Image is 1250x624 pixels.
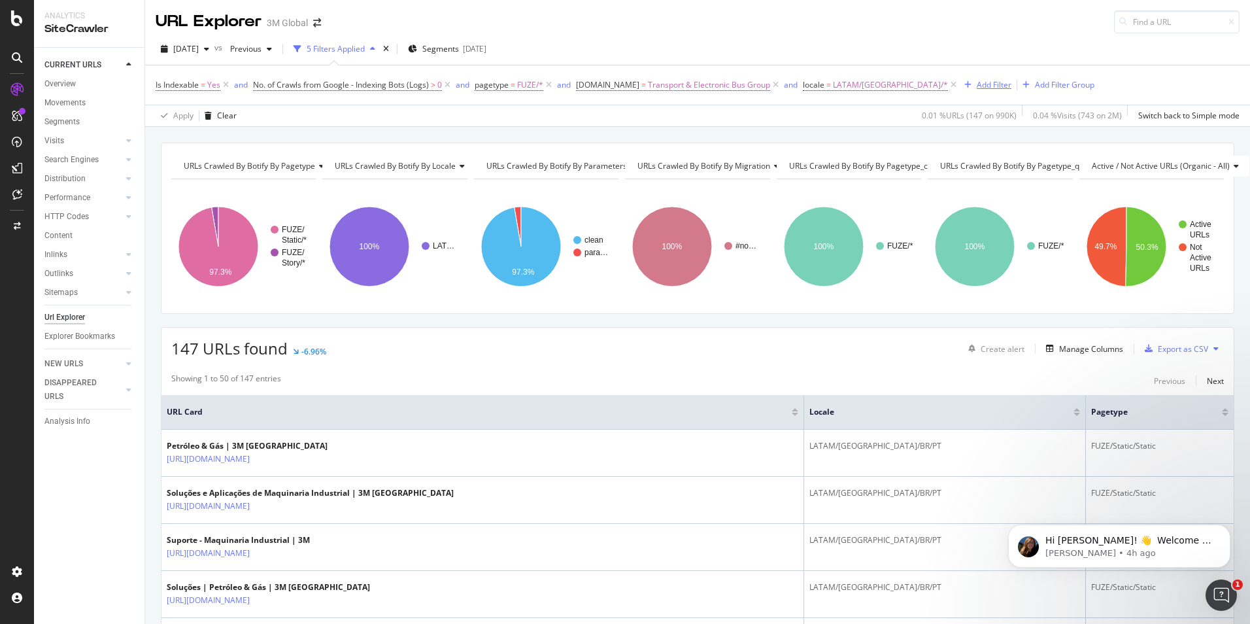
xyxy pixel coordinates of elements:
[167,406,788,418] span: URL Card
[171,338,288,359] span: 147 URLs found
[1079,190,1223,303] div: A chart.
[253,79,429,90] span: No. of Crawls from Google - Indexing Bots (Logs)
[1190,243,1202,252] text: Not
[313,18,321,27] div: arrow-right-arrow-left
[184,160,315,171] span: URLs Crawled By Botify By pagetype
[1094,242,1117,251] text: 49.7%
[44,248,67,262] div: Inlinks
[44,210,122,224] a: HTTP Codes
[433,241,454,251] text: LAT…
[635,156,790,177] h4: URLs Crawled By Botify By migration
[988,497,1250,589] iframe: Intercom notifications message
[360,242,380,251] text: 100%
[809,534,1080,546] div: LATAM/[GEOGRAPHIC_DATA]/BR/PT
[1059,343,1123,355] div: Manage Columns
[167,440,328,452] div: Petróleo & Gás | 3M [GEOGRAPHIC_DATA]
[44,134,64,148] div: Visits
[557,79,571,90] div: and
[44,357,122,371] a: NEW URLS
[199,105,237,126] button: Clear
[963,338,1024,359] button: Create alert
[44,357,83,371] div: NEW URLS
[173,110,194,121] div: Apply
[803,79,824,90] span: locale
[44,77,135,91] a: Overview
[557,78,571,91] button: and
[1133,105,1240,126] button: Switch back to Simple mode
[826,79,831,90] span: =
[813,242,834,251] text: 100%
[44,311,85,324] div: Url Explorer
[735,241,756,251] text: #no…
[217,110,237,121] div: Clear
[44,153,122,167] a: Search Engines
[288,39,380,60] button: 5 Filters Applied
[1138,110,1240,121] div: Switch back to Simple mode
[267,16,308,29] div: 3M Global
[207,76,220,94] span: Yes
[1136,243,1158,252] text: 50.3%
[156,10,262,33] div: URL Explorer
[209,268,231,277] text: 97.3%
[167,581,370,593] div: Soluções | Petróleo & Gás | 3M [GEOGRAPHIC_DATA]
[784,78,798,91] button: and
[512,268,534,277] text: 97.3%
[422,43,459,54] span: Segments
[474,190,617,303] div: A chart.
[171,190,314,303] div: A chart.
[1154,375,1185,387] div: Previous
[486,160,627,171] span: URLs Crawled By Botify By parameters
[1154,373,1185,389] button: Previous
[44,229,73,243] div: Content
[44,415,90,428] div: Analysis Info
[463,43,486,54] div: [DATE]
[922,110,1017,121] div: 0.01 % URLs ( 147 on 990K )
[201,79,205,90] span: =
[44,267,122,281] a: Outlinks
[1158,343,1208,355] div: Export as CSV
[282,225,305,234] text: FUZE/
[456,79,469,90] div: and
[44,115,135,129] a: Segments
[44,330,115,343] div: Explorer Bookmarks
[648,76,770,94] span: Transport & Electronic Bus Group
[928,190,1071,303] svg: A chart.
[156,79,199,90] span: Is Indexable
[1190,253,1211,262] text: Active
[44,153,99,167] div: Search Engines
[44,134,122,148] a: Visits
[44,376,110,404] div: DISAPPEARED URLS
[937,156,1128,177] h4: URLs Crawled By Botify By pagetype_qualifiers
[44,191,90,205] div: Performance
[511,79,515,90] span: =
[44,376,122,404] a: DISAPPEARED URLS
[44,10,134,22] div: Analytics
[641,79,646,90] span: =
[44,96,135,110] a: Movements
[44,286,122,300] a: Sitemaps
[1190,220,1211,229] text: Active
[44,229,135,243] a: Content
[307,43,365,54] div: 5 Filters Applied
[167,453,250,466] a: [URL][DOMAIN_NAME]
[44,286,78,300] div: Sitemaps
[332,156,475,177] h4: URLs Crawled By Botify By locale
[322,190,465,303] svg: A chart.
[44,172,86,186] div: Distribution
[1207,373,1224,389] button: Next
[789,160,934,171] span: URLs Crawled By Botify By pagetype_cln
[833,76,948,94] span: LATAM/[GEOGRAPHIC_DATA]/*
[1092,160,1230,171] span: Active / Not Active URLs (organic - all)
[167,534,310,546] div: Suporte - Maquinaria Industrial | 3M
[380,43,392,56] div: times
[44,77,76,91] div: Overview
[44,115,80,129] div: Segments
[301,346,326,357] div: -6.96%
[475,79,509,90] span: pagetype
[456,78,469,91] button: and
[44,248,122,262] a: Inlinks
[625,190,768,303] div: A chart.
[167,594,250,607] a: [URL][DOMAIN_NAME]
